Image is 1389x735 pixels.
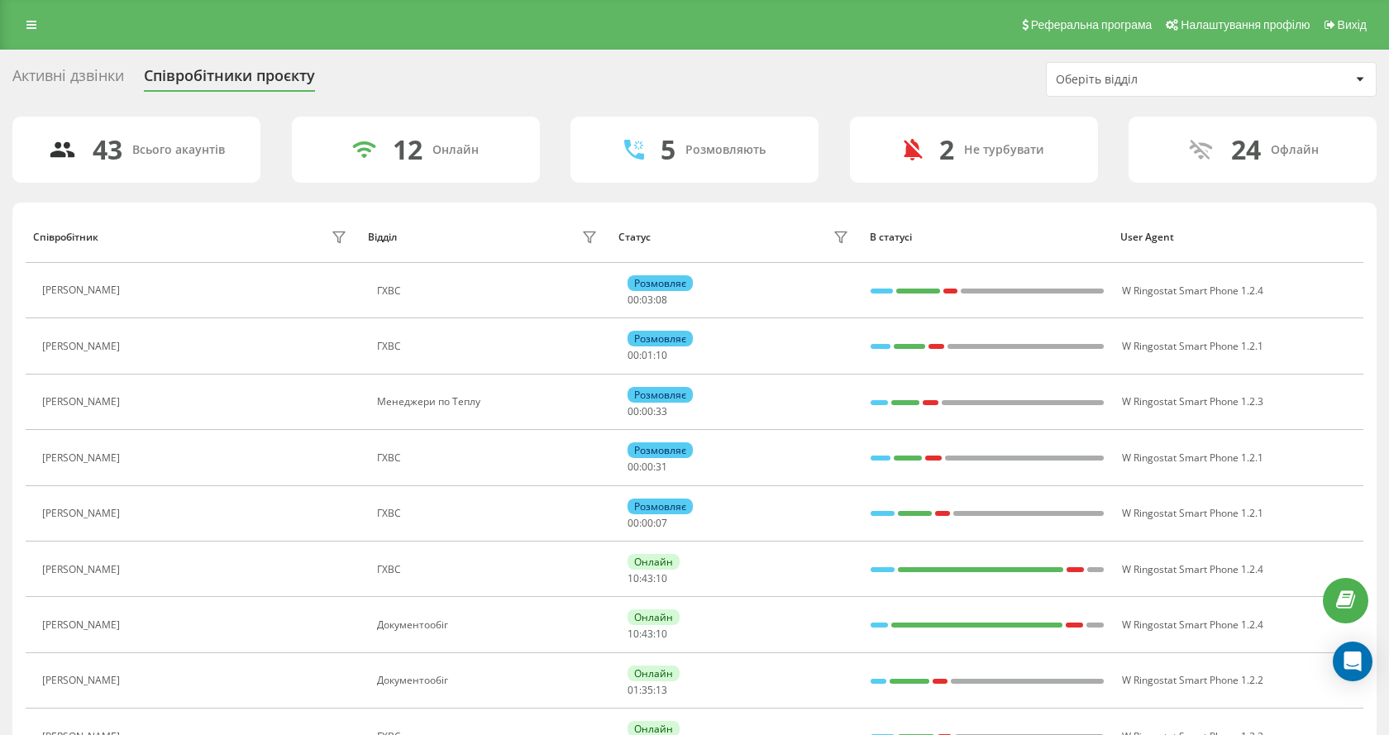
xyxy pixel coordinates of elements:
div: Активні дзвінки [12,67,124,93]
div: 43 [93,134,122,165]
div: ГХВС [377,452,602,464]
span: 07 [656,516,667,530]
span: 10 [656,627,667,641]
div: Співробітники проєкту [144,67,315,93]
div: : : [628,518,667,529]
div: Розмовляє [628,387,693,403]
span: 00 [642,404,653,418]
div: 5 [661,134,675,165]
div: ГХВС [377,508,602,519]
div: User Agent [1120,231,1356,243]
div: Співробітник [33,231,98,243]
div: : : [628,461,667,473]
div: Розмовляє [628,331,693,346]
span: Налаштування профілю [1181,18,1310,31]
div: Документообіг [377,675,602,686]
div: Статус [618,231,651,243]
div: Онлайн [628,666,680,681]
div: Офлайн [1271,143,1319,157]
span: 00 [642,516,653,530]
div: ГХВС [377,285,602,297]
span: Реферальна програма [1031,18,1153,31]
span: 13 [656,683,667,697]
span: 01 [642,348,653,362]
div: Онлайн [628,554,680,570]
span: 43 [642,627,653,641]
span: 00 [628,460,639,474]
span: 03 [642,293,653,307]
div: 24 [1231,134,1261,165]
div: ГХВС [377,341,602,352]
div: : : [628,406,667,418]
span: W Ringostat Smart Phone 1.2.1 [1122,451,1263,465]
div: 12 [393,134,422,165]
span: 10 [656,348,667,362]
div: [PERSON_NAME] [42,284,124,296]
span: 33 [656,404,667,418]
div: [PERSON_NAME] [42,452,124,464]
div: : : [628,294,667,306]
span: W Ringostat Smart Phone 1.2.4 [1122,562,1263,576]
span: 43 [642,571,653,585]
span: W Ringostat Smart Phone 1.2.4 [1122,618,1263,632]
span: 01 [628,683,639,697]
span: W Ringostat Smart Phone 1.2.3 [1122,394,1263,408]
div: Open Intercom Messenger [1333,642,1372,681]
div: Розмовляє [628,275,693,291]
span: 00 [642,460,653,474]
span: 08 [656,293,667,307]
div: Відділ [368,231,397,243]
div: В статусі [870,231,1105,243]
span: 10 [628,627,639,641]
div: Документообіг [377,619,602,631]
span: 00 [628,293,639,307]
div: [PERSON_NAME] [42,675,124,686]
span: 00 [628,348,639,362]
div: Менеджери по Теплу [377,396,602,408]
span: Вихід [1338,18,1367,31]
div: [PERSON_NAME] [42,396,124,408]
div: Розмовляє [628,499,693,514]
div: Всього акаунтів [132,143,225,157]
div: Розмовляє [628,442,693,458]
div: 2 [939,134,954,165]
span: W Ringostat Smart Phone 1.2.1 [1122,339,1263,353]
span: W Ringostat Smart Phone 1.2.4 [1122,284,1263,298]
div: Не турбувати [964,143,1044,157]
div: : : [628,685,667,696]
div: [PERSON_NAME] [42,564,124,575]
div: : : [628,350,667,361]
div: [PERSON_NAME] [42,341,124,352]
span: W Ringostat Smart Phone 1.2.1 [1122,506,1263,520]
span: W Ringostat Smart Phone 1.2.2 [1122,673,1263,687]
div: [PERSON_NAME] [42,619,124,631]
span: 00 [628,404,639,418]
div: : : [628,628,667,640]
span: 35 [642,683,653,697]
span: 31 [656,460,667,474]
div: : : [628,573,667,585]
div: Оберіть відділ [1056,73,1253,87]
div: Розмовляють [685,143,766,157]
div: [PERSON_NAME] [42,508,124,519]
div: Онлайн [432,143,479,157]
div: ГХВС [377,564,602,575]
span: 00 [628,516,639,530]
div: Онлайн [628,609,680,625]
span: 10 [628,571,639,585]
span: 10 [656,571,667,585]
